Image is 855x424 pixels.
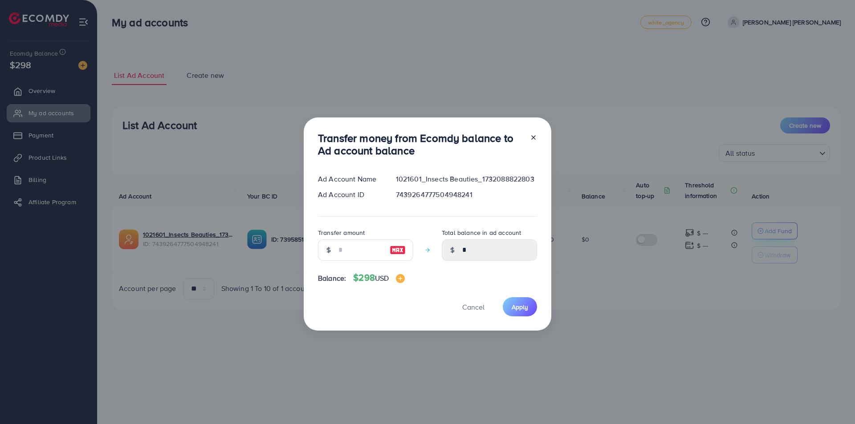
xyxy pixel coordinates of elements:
span: USD [375,273,389,283]
span: Apply [512,303,528,311]
label: Total balance in ad account [442,228,521,237]
div: Ad Account ID [311,190,389,200]
iframe: Chat [817,384,848,417]
img: image [390,245,406,255]
div: Ad Account Name [311,174,389,184]
span: Cancel [462,302,484,312]
button: Cancel [451,297,496,316]
div: 7439264777504948241 [389,190,544,200]
img: image [396,274,405,283]
h4: $298 [353,272,405,283]
h3: Transfer money from Ecomdy balance to Ad account balance [318,132,523,157]
button: Apply [503,297,537,316]
label: Transfer amount [318,228,365,237]
span: Balance: [318,273,346,283]
div: 1021601_Insects Beauties_1732088822803 [389,174,544,184]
